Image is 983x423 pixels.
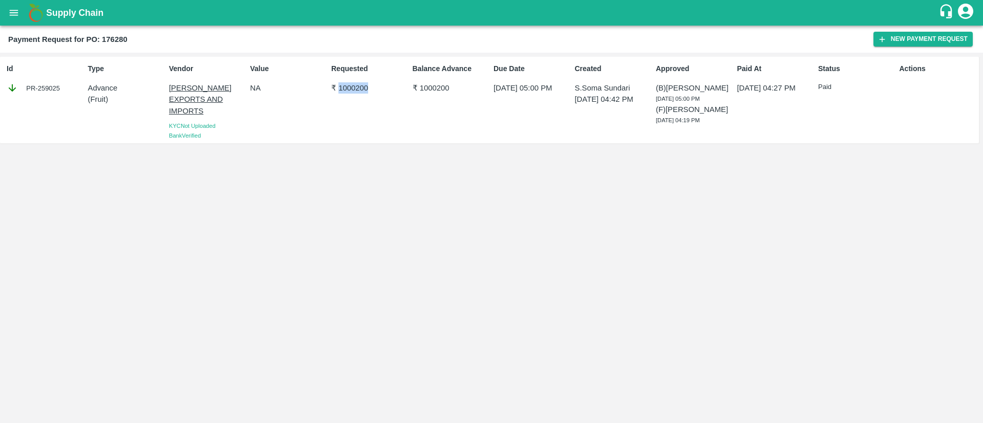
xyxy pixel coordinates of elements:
[494,63,570,74] p: Due Date
[88,63,165,74] p: Type
[46,6,938,20] a: Supply Chain
[8,35,127,43] b: Payment Request for PO: 176280
[169,82,246,117] p: [PERSON_NAME] EXPORTS AND IMPORTS
[169,132,201,139] span: Bank Verified
[413,82,489,94] p: ₹ 1000200
[956,2,975,24] div: account of current user
[656,82,733,94] p: (B) [PERSON_NAME]
[7,82,83,94] div: PR-259025
[46,8,103,18] b: Supply Chain
[737,82,814,94] p: [DATE] 04:27 PM
[88,82,165,94] p: Advance
[656,104,733,115] p: (F) [PERSON_NAME]
[413,63,489,74] p: Balance Advance
[737,63,814,74] p: Paid At
[26,3,46,23] img: logo
[900,63,976,74] p: Actions
[656,63,733,74] p: Approved
[818,82,895,92] p: Paid
[169,63,246,74] p: Vendor
[250,82,327,94] p: NA
[331,82,408,94] p: ₹ 1000200
[575,82,652,94] p: S.Soma Sundari
[2,1,26,25] button: open drawer
[250,63,327,74] p: Value
[7,63,83,74] p: Id
[656,96,700,102] span: [DATE] 05:00 PM
[656,117,700,123] span: [DATE] 04:19 PM
[873,32,973,47] button: New Payment Request
[331,63,408,74] p: Requested
[575,94,652,105] p: [DATE] 04:42 PM
[494,82,570,94] p: [DATE] 05:00 PM
[88,94,165,105] p: ( Fruit )
[938,4,956,22] div: customer-support
[169,123,216,129] span: KYC Not Uploaded
[818,63,895,74] p: Status
[575,63,652,74] p: Created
